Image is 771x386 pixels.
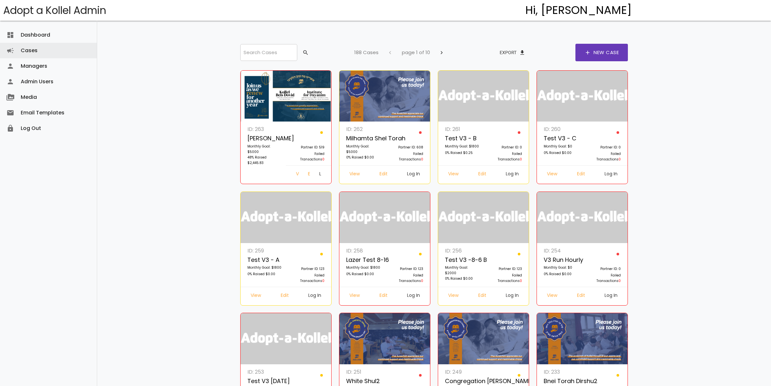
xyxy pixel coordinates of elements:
p: ID: 249 [445,368,480,376]
p: 0% Raised $0.00 [247,271,282,278]
span: 0 [520,157,522,162]
p: v3 run hourly [544,255,579,265]
p: [PERSON_NAME] [247,134,282,144]
a: ID: 254 v3 run hourly Monthly Goal: $0 0% Raised $0.00 [540,246,582,287]
p: Failed Transactions [388,273,423,284]
a: Partner ID: 123 Failed Transactions0 [385,246,427,287]
a: Edit [473,290,492,302]
a: ID: 263 [PERSON_NAME] Monthly Goal: $5000 48% Raised $2,445.83 [244,125,286,169]
a: ID: 258 Lazer Test 8-16 Monthly Goal: $1800 0% Raised $0.00 [343,246,385,287]
a: Log In [501,169,524,181]
span: 0 [618,157,621,162]
a: View [542,169,562,181]
a: ID: 262 Milhamta Shel Torah Monthly Goal: $5000 0% Raised $0.00 [343,125,385,165]
img: I2vVEkmzLd.fvn3D5NTra.png [241,71,332,122]
a: Log In [303,290,326,302]
h4: Hi, [PERSON_NAME] [525,4,632,17]
p: Monthly Goal: $1800 [445,144,480,150]
a: Log In [402,290,425,302]
a: Edit [374,290,393,302]
a: Log In [402,169,425,181]
button: search [297,47,313,58]
p: Test v3 - A [247,255,282,265]
img: logonobg.png [438,71,529,122]
p: Milhamta Shel Torah [346,134,381,144]
button: Exportfile_download [494,47,531,58]
a: Edit [473,169,492,181]
a: Edit [572,290,590,302]
a: Partner ID: 123 Failed Transactions0 [286,246,328,287]
img: logonobg.png [537,192,628,243]
span: file_download [519,47,526,58]
p: Partner ID: 123 [487,266,522,273]
p: Partner ID: 0 [487,145,522,151]
span: 0 [618,278,621,283]
a: Partner ID: 0 Failed Transactions0 [582,125,624,165]
p: Monthly Goal: $5000 [346,144,381,155]
p: ID: 261 [445,125,480,134]
a: Partner ID: 608 Failed Transactions0 [385,125,427,165]
img: logonobg.png [241,192,332,243]
p: Failed Transactions [487,273,522,284]
i: person [6,74,14,89]
p: Monthly Goal: $1800 [247,265,282,271]
a: View [245,290,266,302]
p: Partner ID: 608 [388,145,423,151]
a: Edit [572,169,590,181]
p: Partner ID: 519 [289,145,324,151]
a: Partner ID: 519 Failed Transactions0 [286,125,328,165]
p: Partner ID: 123 [289,266,324,273]
a: Edit [374,169,393,181]
a: Partner ID: 0 Failed Transactions0 [483,125,526,165]
p: Monthly Goal: $1800 [346,265,381,271]
a: addNew Case [575,44,628,61]
img: logonobg.png [438,192,529,243]
p: Monthly Goal: $5000 [247,144,282,155]
p: Failed Transactions [388,151,423,162]
span: add [584,44,591,61]
p: ID: 233 [544,368,579,376]
a: ID: 256 Test v3 -8-6 B Monthly Goal: $2000 0% Raised $0.00 [441,246,483,287]
p: Monthly Goal: $0 [544,265,579,271]
a: View [291,169,303,181]
p: ID: 256 [445,246,480,255]
p: ID: 263 [247,125,282,134]
p: 48% Raised $2,445.83 [247,155,282,166]
img: nqT0rzcf2C.M5AQECmsOx.jpg [438,313,529,364]
img: z9NQUo20Gg.X4VDNcvjTb.jpg [339,71,430,122]
a: View [542,290,562,302]
p: ID: 254 [544,246,579,255]
i: lock [6,121,14,136]
i: dashboard [6,27,14,43]
a: View [443,169,464,181]
p: Partner ID: 123 [388,266,423,273]
a: ID: 260 Test v3 - c Monthly Goal: $0 0% Raised $0.00 [540,125,582,165]
p: ID: 258 [346,246,381,255]
p: Test v3 - c [544,134,579,144]
p: Failed Transactions [289,273,324,284]
span: 0 [322,157,324,162]
p: 0% Raised $0.00 [346,155,381,161]
p: Test v3 -8-6 B [445,255,480,265]
a: Edit [276,290,294,302]
span: search [302,47,309,58]
p: 0% Raised $0.00 [346,271,381,278]
p: ID: 251 [346,368,381,376]
p: 0% Raised $0.00 [544,150,579,157]
a: ID: 259 Test v3 - A Monthly Goal: $1800 0% Raised $0.00 [244,246,286,287]
p: ID: 259 [247,246,282,255]
p: Failed Transactions [289,151,324,162]
a: Log In [599,169,623,181]
i: person [6,58,14,74]
img: logonobg.png [537,71,628,122]
p: 0% Raised $0.25 [445,150,480,157]
a: Log In [599,290,623,302]
img: logonobg.png [241,313,332,364]
span: chevron_right [438,47,445,58]
i: campaign [6,43,14,58]
p: Failed Transactions [487,151,522,162]
p: 0% Raised $0.00 [445,276,480,282]
p: Test v3 - B [445,134,480,144]
p: Partner ID: 0 [586,266,621,273]
a: ID: 261 Test v3 - B Monthly Goal: $1800 0% Raised $0.25 [441,125,483,165]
